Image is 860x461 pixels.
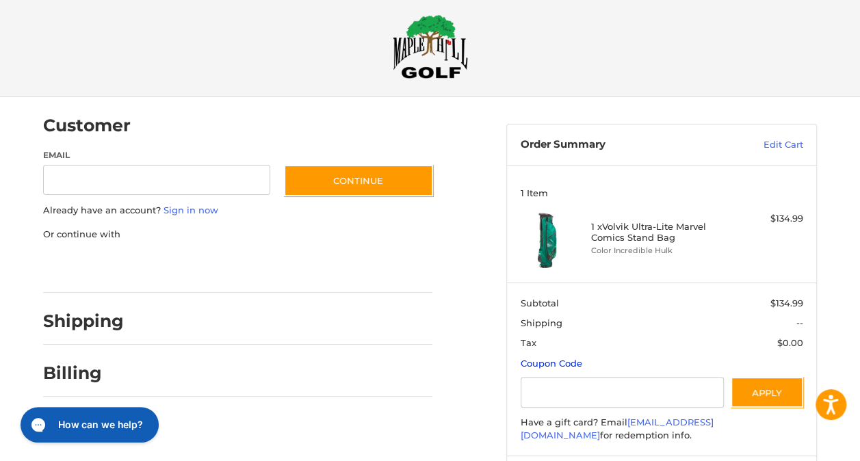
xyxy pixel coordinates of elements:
span: Shipping [521,317,562,328]
h2: Billing [43,363,123,384]
iframe: PayPal-paypal [39,254,142,279]
iframe: PayPal-venmo [271,254,374,279]
input: Gift Certificate or Coupon Code [521,377,725,408]
button: Continue [284,165,433,196]
span: $134.99 [770,298,803,308]
div: Have a gift card? Email for redemption info. [521,416,803,443]
h3: 1 Item [521,187,803,198]
p: Or continue with [43,228,432,241]
iframe: Gorgias live chat messenger [14,402,163,447]
iframe: PayPal-paylater [155,254,257,279]
span: Tax [521,337,536,348]
a: Edit Cart [713,138,803,152]
label: Email [43,149,270,161]
h2: Customer [43,115,131,136]
span: -- [796,317,803,328]
h2: Shipping [43,311,124,332]
button: Apply [731,377,803,408]
a: Sign in now [164,205,218,215]
h3: Order Summary [521,138,713,152]
div: $134.99 [732,212,803,226]
h4: 1 x Volvik Ultra-Lite Marvel Comics Stand Bag [591,221,729,243]
iframe: Google Customer Reviews [747,424,860,461]
li: Color Incredible Hulk [591,245,729,256]
span: $0.00 [777,337,803,348]
img: Maple Hill Golf [393,14,468,79]
p: Already have an account? [43,204,432,218]
span: Subtotal [521,298,559,308]
a: Coupon Code [521,358,582,369]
